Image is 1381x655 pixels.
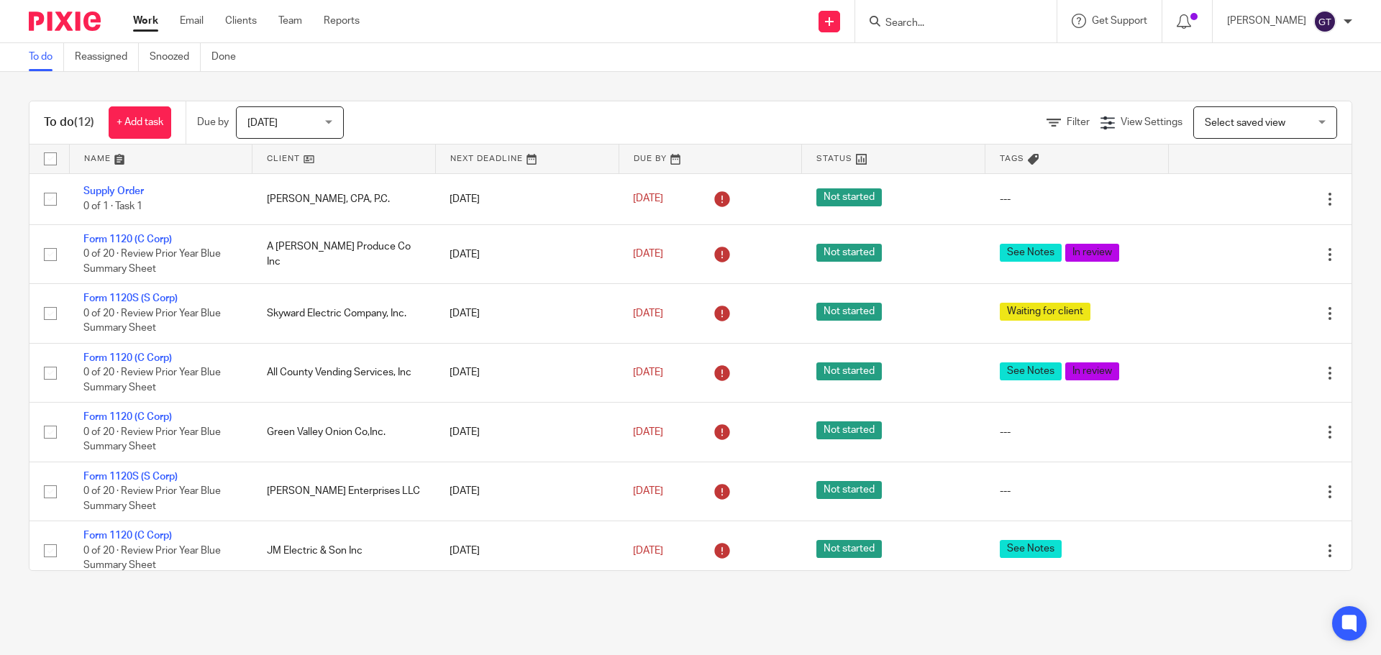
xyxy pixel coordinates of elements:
a: Team [278,14,302,28]
span: Not started [816,421,882,439]
a: Reassigned [75,43,139,71]
span: See Notes [1000,540,1062,558]
span: [DATE] [247,118,278,128]
span: See Notes [1000,362,1062,380]
span: 0 of 20 · Review Prior Year Blue Summary Sheet [83,486,221,511]
td: Skyward Electric Company, Inc. [252,284,436,343]
span: Tags [1000,155,1024,162]
td: [DATE] [435,462,619,521]
td: [PERSON_NAME], CPA, P.C. [252,173,436,224]
a: Form 1120S (S Corp) [83,472,178,482]
span: Not started [816,540,882,558]
div: --- [1000,192,1154,206]
a: Done [211,43,247,71]
td: [DATE] [435,224,619,283]
td: [DATE] [435,343,619,402]
p: [PERSON_NAME] [1227,14,1306,28]
div: --- [1000,425,1154,439]
span: 0 of 20 · Review Prior Year Blue Summary Sheet [83,367,221,393]
span: 0 of 20 · Review Prior Year Blue Summary Sheet [83,249,221,275]
span: Waiting for client [1000,303,1090,321]
a: To do [29,43,64,71]
img: Pixie [29,12,101,31]
p: Due by [197,115,229,129]
img: svg%3E [1313,10,1336,33]
td: [DATE] [435,403,619,462]
div: --- [1000,484,1154,498]
span: 0 of 20 · Review Prior Year Blue Summary Sheet [83,427,221,452]
a: Reports [324,14,360,28]
span: Not started [816,188,882,206]
span: [DATE] [633,546,663,556]
span: 0 of 20 · Review Prior Year Blue Summary Sheet [83,308,221,334]
span: Not started [816,303,882,321]
span: Filter [1067,117,1090,127]
h1: To do [44,115,94,130]
a: Form 1120S (S Corp) [83,293,178,303]
a: Form 1120 (C Corp) [83,234,172,244]
input: Search [884,17,1013,30]
a: + Add task [109,106,171,139]
td: [DATE] [435,521,619,580]
td: [DATE] [435,284,619,343]
span: [DATE] [633,308,663,319]
td: A [PERSON_NAME] Produce Co Inc [252,224,436,283]
span: [DATE] [633,427,663,437]
span: 0 of 20 · Review Prior Year Blue Summary Sheet [83,546,221,571]
span: 0 of 1 · Task 1 [83,201,142,211]
a: Supply Order [83,186,144,196]
span: [DATE] [633,194,663,204]
span: [DATE] [633,249,663,259]
span: See Notes [1000,244,1062,262]
a: Snoozed [150,43,201,71]
a: Form 1120 (C Corp) [83,531,172,541]
span: Select saved view [1205,118,1285,128]
a: Work [133,14,158,28]
td: Green Valley Onion Co,Inc. [252,403,436,462]
a: Form 1120 (C Corp) [83,412,172,422]
span: In review [1065,244,1119,262]
span: [DATE] [633,367,663,377]
span: Get Support [1092,16,1147,26]
a: Form 1120 (C Corp) [83,353,172,363]
span: Not started [816,244,882,262]
span: [DATE] [633,486,663,496]
td: [PERSON_NAME] Enterprises LLC [252,462,436,521]
span: In review [1065,362,1119,380]
a: Email [180,14,204,28]
td: JM Electric & Son Inc [252,521,436,580]
td: [DATE] [435,173,619,224]
span: View Settings [1121,117,1182,127]
a: Clients [225,14,257,28]
span: (12) [74,116,94,128]
span: Not started [816,362,882,380]
span: Not started [816,481,882,499]
td: All County Vending Services, Inc [252,343,436,402]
